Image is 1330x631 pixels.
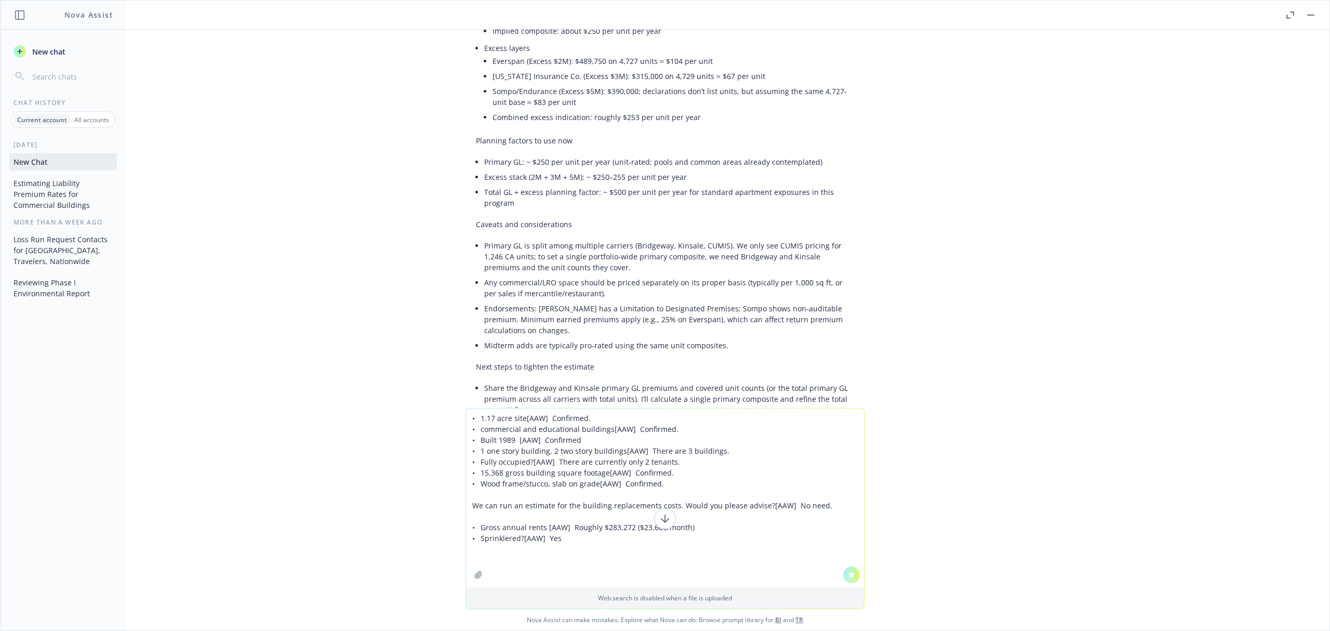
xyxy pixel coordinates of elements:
li: Any commercial/LRO space should be priced separately on its proper basis (typically per 1,000 sq ... [484,275,854,301]
p: All accounts [74,115,109,124]
button: Reviewing Phase I Environmental Report [9,274,117,302]
p: Next steps to tighten the estimate [476,361,854,372]
li: Sompo/Endurance (Excess $5M): $390,000; declarations don’t list units, but assuming the same 4,72... [493,84,854,110]
h1: Nova Assist [64,9,113,20]
p: Web search is disabled when a file is uploaded [472,594,858,602]
button: New chat [9,42,117,61]
div: [DATE] [1,140,125,149]
li: Combined excess indication: roughly $253 per unit per year [493,110,854,125]
span: Nova Assist can make mistakes. Explore what Nova can do: Browse prompt library for and [5,609,1325,630]
button: Loss Run Request Contacts for [GEOGRAPHIC_DATA], Travelers, Nationwide [9,231,117,270]
li: Share the Bridgeway and Kinsale primary GL premiums and covered unit counts (or the total primary... [484,380,854,417]
span: New chat [30,46,65,57]
button: Estimating Liability Premium Rates for Commercial Buildings [9,175,117,214]
input: Search chats [30,69,113,84]
li: Midterm adds are typically pro‑rated using the same unit composites. [484,338,854,353]
li: Primary GL is split among multiple carriers (Bridgeway, Kinsale, CUMIS). We only see CUMIS pricin... [484,238,854,275]
a: TR [795,615,803,624]
li: Total GL + excess planning factor: ~ $500 per unit per year for standard apartment exposures in t... [484,185,854,211]
p: Excess layers [484,43,854,54]
button: New Chat [9,153,117,170]
div: More than a week ago [1,218,125,227]
a: BI [775,615,781,624]
p: Current account [17,115,67,124]
li: Excess stack (2M + 3M + 5M): ~ $250–255 per unit per year [484,169,854,185]
li: Everspan (Excess $2M): $489,750 on 4,727 units ≈ $104 per unit [493,54,854,69]
li: Implied composite: about $250 per unit per year [493,23,854,38]
li: [US_STATE] Insurance Co. (Excess $3M): $315,000 on 4,729 units ≈ $67 per unit [493,69,854,84]
li: Primary GL: ~ $250 per unit per year (unit‑rated; pools and common areas already contemplated) [484,154,854,169]
div: Chat History [1,98,125,107]
li: Endorsements: [PERSON_NAME] has a Limitation to Designated Premises; Sompo shows non‑auditable pr... [484,301,854,338]
p: Planning factors to use now [476,135,854,146]
p: Caveats and considerations [476,219,854,230]
textarea: • 1.17 acre site[AAW] Confirmed. • commercial and educational buildings[AAW] Confirmed. • Built 1... [466,409,864,587]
